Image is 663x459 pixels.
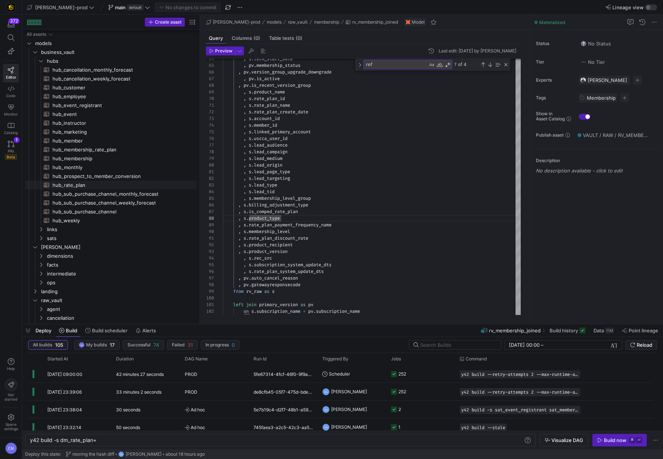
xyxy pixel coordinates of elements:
[132,324,159,337] button: Alerts
[249,401,318,418] div: 5e7b19c4-d2f7-48b1-a597-cd316c8895df
[25,92,197,101] a: hub_employee​​​​​​​​​​
[64,449,207,459] button: moving the hash diffTH[PERSON_NAME]about 18 hours ago
[256,62,300,68] span: membership_status
[206,102,214,109] div: 71
[249,182,251,188] span: s
[546,324,589,337] button: Build history
[244,169,246,175] span: ,
[509,342,540,348] input: Start datetime
[8,18,20,24] div: 372
[14,137,20,143] div: 1
[357,59,363,71] div: Toggle Replace
[232,36,260,41] span: Columns
[269,36,302,41] span: Table tests
[244,129,246,135] span: ,
[251,175,254,181] span: .
[52,101,188,110] span: hub_event_registrant​​​​​​​​​​
[25,163,197,172] div: Press SPACE to select this row.
[244,116,246,121] span: ,
[540,434,588,446] button: Visualize DAG
[412,20,425,25] span: Model
[126,452,161,457] span: [PERSON_NAME]
[206,142,214,148] div: 77
[251,122,254,128] span: .
[254,102,290,108] span: rate_plan_name
[244,155,246,161] span: ,
[249,383,318,400] div: de8cfb45-05f7-475d-bde7-b38525f337c7
[637,342,652,348] span: Reload
[3,355,19,374] button: Help
[3,64,19,82] a: Editor
[206,162,214,168] div: 80
[123,340,164,350] button: Successful74
[25,119,197,127] a: hub_instructor​​​​​​​​​​
[52,119,188,127] span: hub_instructor​​​​​​​​​​
[251,96,254,102] span: .
[79,342,85,348] div: CM
[312,18,341,27] button: membership
[604,437,626,443] div: Build now
[52,199,188,207] span: hub_sub_purchase_channel_weekly_forecast​​​​​​​​​​
[82,324,131,337] button: Build scheduler
[636,437,642,443] kbd: ⏎
[251,162,254,168] span: .
[251,116,254,121] span: .
[539,20,565,25] span: Materialized
[52,66,188,74] span: hub_cancellation_monthly_forecast​​​​​​​​​​
[25,172,197,181] a: hub_prospect_to_member_conversion​​​​​​​​​​
[629,437,635,443] kbd: ⌘
[420,342,495,348] input: Search Builds
[41,296,195,305] span: raw_vault
[145,18,185,27] button: Create asset
[118,451,124,457] div: TH
[439,48,516,54] div: Last edit: [DATE] by [PERSON_NAME]
[251,169,254,175] span: .
[153,342,159,348] span: 74
[25,110,197,119] a: hub_event​​​​​​​​​​
[436,61,443,68] div: Match Whole Word (⌥⌘W)
[167,340,198,350] button: Failed31
[314,20,339,25] span: membership
[244,69,249,75] span: pv
[587,95,616,101] span: Membership
[579,57,607,67] button: No tierNo Tier
[244,89,246,95] span: ,
[127,342,150,347] span: Successful
[254,169,290,175] span: lead_page_type
[4,422,18,431] span: Space settings
[588,77,627,83] span: [PERSON_NAME]
[254,129,311,135] span: linked_primary_account
[25,243,197,251] div: Press SPACE to select this row.
[254,62,256,68] span: .
[364,60,428,69] textarea: Find
[4,393,17,401] span: Get started
[25,39,197,48] div: Press SPACE to select this row.
[25,296,197,305] div: Press SPACE to select this row.
[28,340,68,350] button: All builds105
[52,83,188,92] span: hub_customer​​​​​​​​​​
[612,4,644,10] span: Lineage view
[47,234,195,243] span: sats
[352,20,398,25] span: rv_membership_joined
[166,452,205,457] span: about 18 hours ago
[55,342,63,348] span: 105
[35,4,88,10] span: [PERSON_NAME]-prod
[4,112,18,116] span: Monitor
[4,130,18,135] span: Catalog
[52,92,188,101] span: hub_employee​​​​​​​​​​
[579,39,613,48] button: No statusNo Status
[155,20,181,25] span: Create asset
[251,109,254,115] span: .
[206,69,214,75] div: 66
[25,127,197,136] div: Press SPACE to select this row.
[249,96,251,102] span: s
[453,60,479,69] div: ? of 4
[25,83,197,92] div: Press SPACE to select this row.
[27,32,46,37] div: All assets
[251,102,254,108] span: .
[254,116,280,121] span: account_id
[215,48,232,54] span: Preview
[106,3,152,12] button: maindefault
[232,342,235,348] span: 0
[536,95,573,100] span: Tags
